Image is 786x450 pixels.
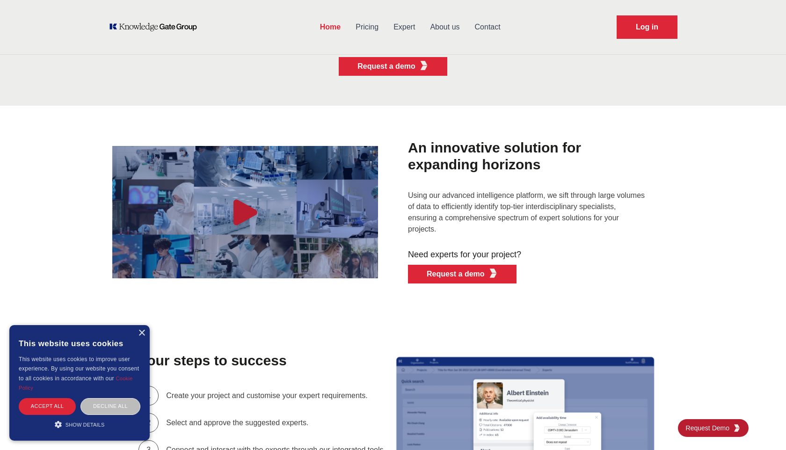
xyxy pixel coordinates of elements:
[19,376,133,391] a: Cookie Policy
[112,138,378,287] img: KOL management, KEE, Therapy area experts
[313,15,348,39] a: Home
[617,15,677,39] a: Request Demo
[733,424,741,432] img: KGG
[408,190,647,235] p: Using our advanced intelligence platform, we sift through large volumes of data to efficiently id...
[686,423,733,433] span: Request Demo
[422,15,467,39] a: About us
[739,405,786,450] iframe: Chat Widget
[348,15,386,39] a: Pricing
[166,417,308,428] div: Select and approve the suggested experts.
[138,330,145,337] div: Close
[408,244,647,265] h3: Need experts for your project?
[678,419,749,437] a: Request DemoKGG
[19,332,140,355] div: This website uses cookies
[166,390,367,401] div: Create your project and customise your expert requirements.
[408,265,517,283] button: Request a demoKGG Fifth Element RED
[419,61,429,70] img: KGG Fifth Element RED
[112,136,378,289] button: KOL management, KEE, Therapy area experts
[408,136,647,177] h1: An innovative solution for expanding horizons
[386,15,422,39] a: Expert
[19,398,76,414] div: Accept all
[467,15,508,39] a: Contact
[80,398,140,414] div: Decline all
[19,356,139,382] span: This website uses cookies to improve user experience. By using our website you consent to all coo...
[138,348,386,373] h1: Your steps to success
[357,61,415,72] p: Request a demo
[427,269,485,280] p: Request a demo
[19,420,140,429] div: Show details
[488,269,498,278] img: KGG Fifth Element RED
[109,22,204,32] a: KOL Knowledge Platform: Talk to Key External Experts (KEE)
[65,422,105,428] span: Show details
[339,57,447,76] button: Request a demoKGG Fifth Element RED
